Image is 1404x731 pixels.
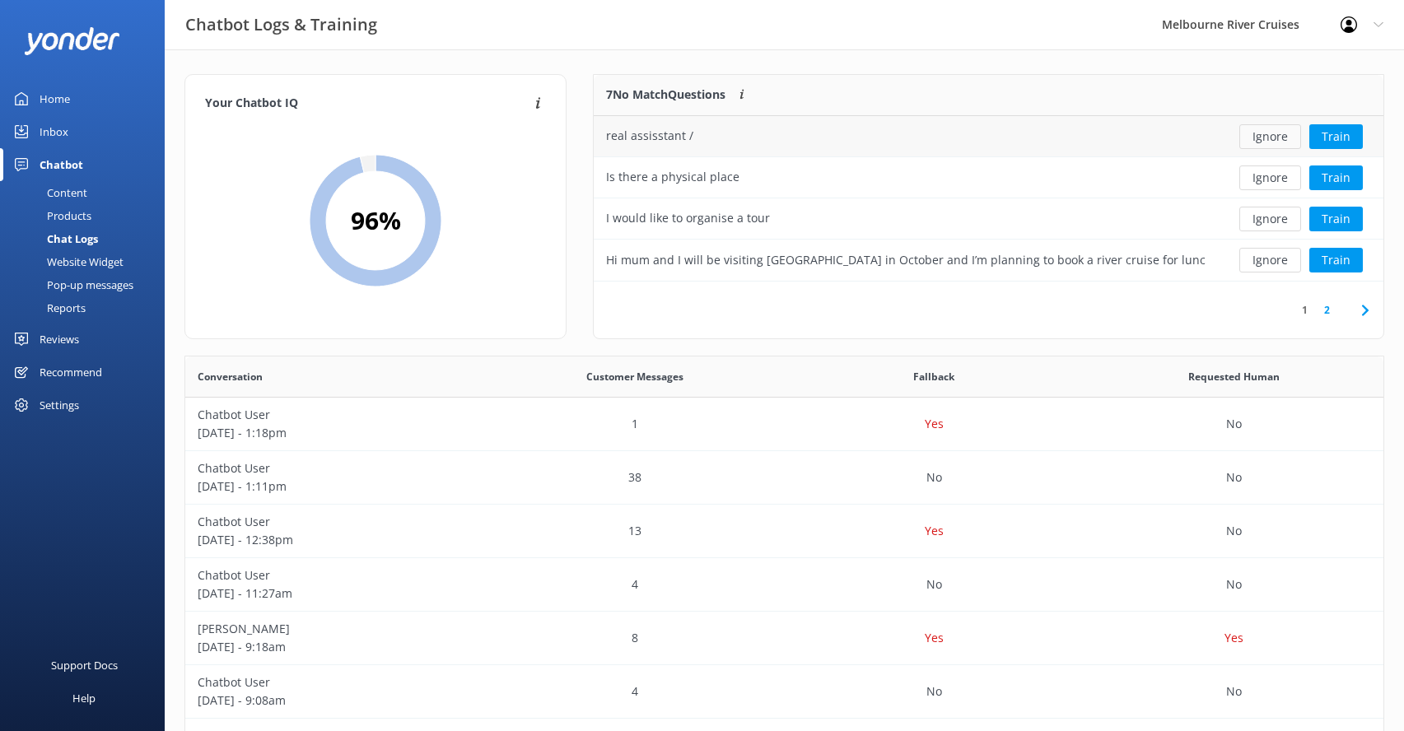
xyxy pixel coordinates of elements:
[606,209,770,227] div: I would like to organise a tour
[1239,124,1301,149] button: Ignore
[926,682,942,701] p: No
[594,157,1383,198] div: row
[925,629,944,647] p: Yes
[10,227,98,250] div: Chat Logs
[1188,369,1280,384] span: Requested Human
[925,415,944,433] p: Yes
[606,168,739,186] div: Is there a physical place
[198,638,473,656] p: [DATE] - 9:18am
[606,86,725,104] p: 7 No Match Questions
[606,127,693,145] div: real assisstant /
[1316,302,1338,318] a: 2
[913,369,954,384] span: Fallback
[10,181,87,204] div: Content
[632,629,638,647] p: 8
[632,415,638,433] p: 1
[185,12,377,38] h3: Chatbot Logs & Training
[632,682,638,701] p: 4
[1239,207,1301,231] button: Ignore
[10,250,124,273] div: Website Widget
[72,682,96,715] div: Help
[594,116,1383,157] div: row
[40,389,79,421] div: Settings
[926,468,942,487] p: No
[198,424,473,442] p: [DATE] - 1:18pm
[185,398,1383,451] div: row
[1226,468,1242,487] p: No
[198,673,473,691] p: Chatbot User
[198,531,473,549] p: [DATE] - 12:38pm
[10,273,133,296] div: Pop-up messages
[1224,629,1243,647] p: Yes
[185,558,1383,612] div: row
[1226,522,1242,540] p: No
[185,451,1383,505] div: row
[586,369,683,384] span: Customer Messages
[40,82,70,115] div: Home
[10,296,86,319] div: Reports
[198,406,473,424] p: Chatbot User
[1239,248,1301,272] button: Ignore
[10,181,165,204] a: Content
[198,513,473,531] p: Chatbot User
[1294,302,1316,318] a: 1
[198,584,473,603] p: [DATE] - 11:27am
[1309,207,1363,231] button: Train
[198,566,473,584] p: Chatbot User
[198,369,263,384] span: Conversation
[51,649,118,682] div: Support Docs
[40,323,79,356] div: Reviews
[1239,165,1301,190] button: Ignore
[185,665,1383,719] div: row
[198,477,473,496] p: [DATE] - 1:11pm
[198,620,473,638] p: [PERSON_NAME]
[351,201,401,240] h2: 96 %
[594,240,1383,281] div: row
[40,115,68,148] div: Inbox
[185,612,1383,665] div: row
[926,575,942,594] p: No
[40,148,83,181] div: Chatbot
[198,459,473,477] p: Chatbot User
[198,691,473,710] p: [DATE] - 9:08am
[10,273,165,296] a: Pop-up messages
[632,575,638,594] p: 4
[925,522,944,540] p: Yes
[185,505,1383,558] div: row
[606,251,1206,269] div: Hi mum and I will be visiting [GEOGRAPHIC_DATA] in October and I’m planning to book a river cruis...
[1226,415,1242,433] p: No
[25,27,119,54] img: yonder-white-logo.png
[10,296,165,319] a: Reports
[10,204,91,227] div: Products
[1226,682,1242,701] p: No
[10,204,165,227] a: Products
[40,356,102,389] div: Recommend
[594,198,1383,240] div: row
[10,250,165,273] a: Website Widget
[628,468,641,487] p: 38
[628,522,641,540] p: 13
[1309,165,1363,190] button: Train
[205,95,530,113] h4: Your Chatbot IQ
[1309,124,1363,149] button: Train
[10,227,165,250] a: Chat Logs
[594,116,1383,281] div: grid
[1226,575,1242,594] p: No
[1309,248,1363,272] button: Train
